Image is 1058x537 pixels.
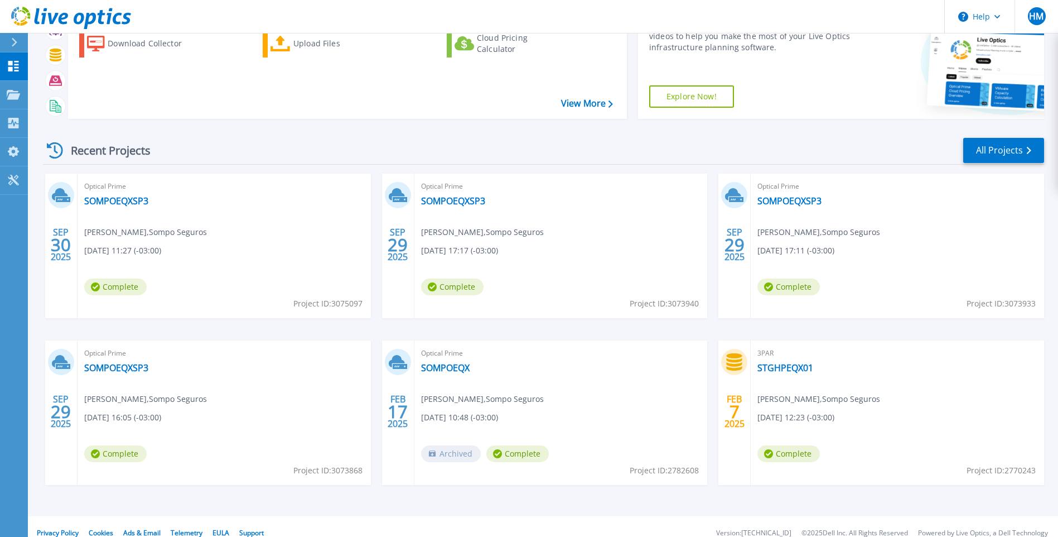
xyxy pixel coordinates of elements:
[421,244,498,257] span: [DATE] 17:17 (-03:00)
[649,20,856,53] div: Find tutorials, instructional guides and other support videos to help you make the most of your L...
[757,411,834,424] span: [DATE] 12:23 (-03:00)
[84,347,364,359] span: Optical Prime
[421,411,498,424] span: [DATE] 10:48 (-03:00)
[51,240,71,250] span: 30
[421,347,701,359] span: Optical Prime
[421,180,701,193] span: Optical Prime
[293,298,363,310] span: Project ID: 3075097
[630,298,699,310] span: Project ID: 3073940
[293,32,383,55] div: Upload Files
[477,32,566,55] div: Cloud Pricing Calculator
[84,195,148,207] a: SOMPOEQXSP3
[108,32,197,55] div: Download Collector
[716,530,791,537] li: Version: [TECHNICAL_ID]
[447,30,571,57] a: Cloud Pricing Calculator
[757,445,820,462] span: Complete
[84,362,148,373] a: SOMPOEQXSP3
[50,224,71,265] div: SEP 2025
[1029,12,1043,21] span: HM
[387,391,408,432] div: FEB 2025
[421,445,481,462] span: Archived
[51,407,71,416] span: 29
[421,195,485,207] a: SOMPOEQXSP3
[967,298,1036,310] span: Project ID: 3073933
[963,138,1044,163] a: All Projects
[84,445,147,462] span: Complete
[757,195,822,207] a: SOMPOEQXSP3
[757,180,1037,193] span: Optical Prime
[84,244,161,257] span: [DATE] 11:27 (-03:00)
[421,279,484,295] span: Complete
[387,224,408,265] div: SEP 2025
[757,279,820,295] span: Complete
[757,347,1037,359] span: 3PAR
[801,530,908,537] li: © 2025 Dell Inc. All Rights Reserved
[84,226,207,238] span: [PERSON_NAME] , Sompo Seguros
[649,85,734,108] a: Explore Now!
[84,393,207,405] span: [PERSON_NAME] , Sompo Seguros
[724,224,745,265] div: SEP 2025
[730,407,740,416] span: 7
[757,362,813,373] a: STGHPEQX01
[421,226,544,238] span: [PERSON_NAME] , Sompo Seguros
[388,240,408,250] span: 29
[757,226,880,238] span: [PERSON_NAME] , Sompo Seguros
[84,180,364,193] span: Optical Prime
[967,464,1036,477] span: Project ID: 2770243
[293,464,363,477] span: Project ID: 3073868
[388,407,408,416] span: 17
[757,393,880,405] span: [PERSON_NAME] , Sompo Seguros
[84,411,161,424] span: [DATE] 16:05 (-03:00)
[263,30,387,57] a: Upload Files
[486,445,549,462] span: Complete
[421,362,470,373] a: SOMPOEQX
[630,464,699,477] span: Project ID: 2782608
[84,279,147,295] span: Complete
[561,98,613,109] a: View More
[918,530,1048,537] li: Powered by Live Optics, a Dell Technology
[421,393,544,405] span: [PERSON_NAME] , Sompo Seguros
[757,244,834,257] span: [DATE] 17:11 (-03:00)
[50,391,71,432] div: SEP 2025
[43,137,166,164] div: Recent Projects
[724,391,745,432] div: FEB 2025
[724,240,745,250] span: 29
[79,30,204,57] a: Download Collector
